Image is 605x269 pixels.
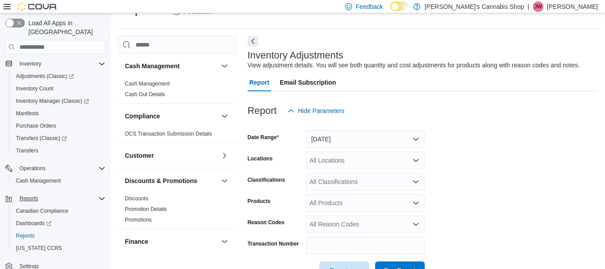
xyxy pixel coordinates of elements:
[2,162,109,175] button: Operations
[16,97,89,105] span: Inventory Manager (Classic)
[125,112,217,121] button: Compliance
[425,1,524,12] p: [PERSON_NAME]'s Cannabis Shop
[12,175,64,186] a: Cash Management
[306,130,425,148] button: [DATE]
[9,205,109,217] button: Canadian Compliance
[356,2,383,11] span: Feedback
[248,105,277,116] h3: Report
[248,176,285,183] label: Classifications
[9,107,109,120] button: Manifests
[16,147,38,154] span: Transfers
[12,230,105,241] span: Reports
[219,175,230,186] button: Discounts & Promotions
[12,108,42,119] a: Manifests
[125,237,217,246] button: Finance
[412,221,419,228] button: Open list of options
[12,121,105,131] span: Purchase Orders
[248,36,258,47] button: Next
[12,145,105,156] span: Transfers
[9,120,109,132] button: Purchase Orders
[25,19,105,36] span: Load All Apps in [GEOGRAPHIC_DATA]
[118,193,237,229] div: Discounts & Promotions
[125,130,212,137] span: OCS Transaction Submission Details
[12,175,105,186] span: Cash Management
[12,243,105,253] span: Washington CCRS
[16,177,61,184] span: Cash Management
[125,80,170,87] span: Cash Management
[412,178,419,185] button: Open list of options
[9,95,109,107] a: Inventory Manager (Classic)
[125,62,180,70] h3: Cash Management
[118,78,237,103] div: Cash Management
[412,199,419,207] button: Open list of options
[248,240,299,247] label: Transaction Number
[9,70,109,82] a: Adjustments (Classic)
[527,1,529,12] p: |
[547,1,598,12] p: [PERSON_NAME]
[125,112,160,121] h3: Compliance
[16,163,105,174] span: Operations
[219,111,230,121] button: Compliance
[125,237,148,246] h3: Finance
[280,74,336,91] span: Email Subscription
[16,220,51,227] span: Dashboards
[248,198,271,205] label: Products
[125,176,217,185] button: Discounts & Promotions
[125,91,165,97] a: Cash Out Details
[18,2,58,11] img: Cova
[12,71,78,82] a: Adjustments (Classic)
[12,206,72,216] a: Canadian Compliance
[298,106,345,115] span: Hide Parameters
[125,217,152,223] a: Promotions
[248,155,273,162] label: Locations
[9,144,109,157] button: Transfers
[219,236,230,247] button: Finance
[12,218,105,229] span: Dashboards
[9,242,109,254] button: [US_STATE] CCRS
[12,133,70,144] a: Transfers (Classic)
[16,135,67,142] span: Transfers (Classic)
[12,218,55,229] a: Dashboards
[412,157,419,164] button: Open list of options
[125,176,197,185] h3: Discounts & Promotions
[125,81,170,87] a: Cash Management
[12,121,60,131] a: Purchase Orders
[16,58,105,69] span: Inventory
[16,207,68,214] span: Canadian Compliance
[16,122,56,129] span: Purchase Orders
[390,2,409,11] input: Dark Mode
[125,62,217,70] button: Cash Management
[16,193,105,204] span: Reports
[125,195,148,202] span: Discounts
[249,74,269,91] span: Report
[19,165,46,172] span: Operations
[9,132,109,144] a: Transfers (Classic)
[125,131,212,137] a: OCS Transaction Submission Details
[16,163,49,174] button: Operations
[118,129,237,143] div: Compliance
[12,133,105,144] span: Transfers (Classic)
[16,232,35,239] span: Reports
[284,102,348,120] button: Hide Parameters
[12,108,105,119] span: Manifests
[19,195,38,202] span: Reports
[19,60,41,67] span: Inventory
[248,134,279,141] label: Date Range
[9,175,109,187] button: Cash Management
[12,71,105,82] span: Adjustments (Classic)
[16,110,39,117] span: Manifests
[12,83,57,94] a: Inventory Count
[248,50,343,61] h3: Inventory Adjustments
[9,217,109,230] a: Dashboards
[16,245,62,252] span: [US_STATE] CCRS
[533,1,543,12] div: Jeff Weaver
[219,150,230,161] button: Customer
[12,243,66,253] a: [US_STATE] CCRS
[125,195,148,202] a: Discounts
[2,58,109,70] button: Inventory
[125,151,154,160] h3: Customer
[12,206,105,216] span: Canadian Compliance
[248,219,284,226] label: Reason Codes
